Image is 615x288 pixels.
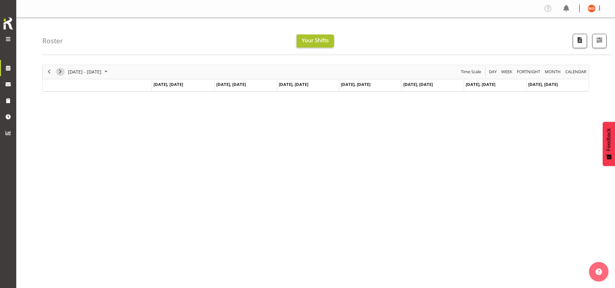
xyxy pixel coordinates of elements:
span: [DATE], [DATE] [279,81,308,87]
span: [DATE], [DATE] [528,81,558,87]
div: next period [55,65,66,79]
button: Next [56,68,65,76]
button: Download a PDF of the roster according to the set date range. [573,34,587,48]
span: [DATE], [DATE] [466,81,495,87]
button: Filter Shifts [592,34,607,48]
span: Day [488,68,497,76]
span: Your Shifts [302,37,329,44]
span: Week [501,68,513,76]
span: [DATE], [DATE] [403,81,433,87]
button: Fortnight [516,68,541,76]
button: Timeline Week [500,68,514,76]
div: Timeline Week of October 7, 2025 [42,65,589,92]
img: maria-de-guzman11892.jpg [588,5,595,12]
button: September 2025 [67,68,111,76]
span: [DATE], [DATE] [341,81,370,87]
span: Month [544,68,561,76]
span: calendar [565,68,587,76]
h4: Roster [42,37,63,45]
span: [DATE] - [DATE] [67,68,102,76]
button: Timeline Month [544,68,562,76]
img: Rosterit icon logo [2,16,15,31]
button: Your Shifts [297,34,334,48]
span: Fortnight [516,68,541,76]
button: Month [564,68,588,76]
div: previous period [44,65,55,79]
div: October 06 - 12, 2025 [66,65,112,79]
button: Timeline Day [488,68,498,76]
button: Previous [45,68,54,76]
span: [DATE], [DATE] [216,81,246,87]
button: Time Scale [460,68,482,76]
img: help-xxl-2.png [595,268,602,275]
span: Time Scale [460,68,482,76]
button: Feedback - Show survey [603,122,615,166]
span: [DATE], [DATE] [154,81,183,87]
span: Feedback [606,128,612,151]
